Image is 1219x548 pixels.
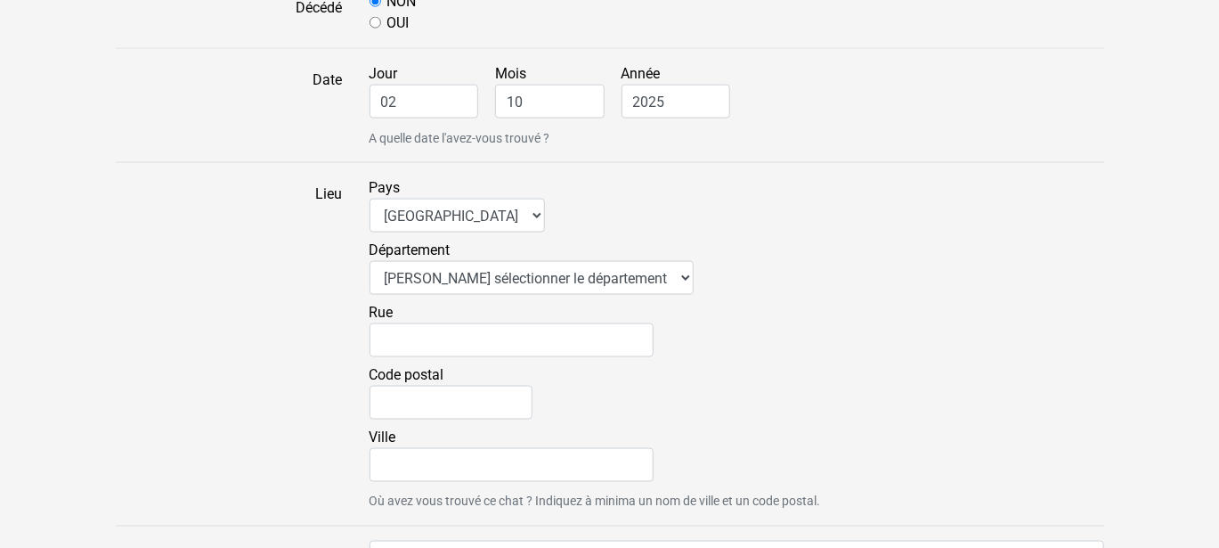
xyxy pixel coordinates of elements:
[370,364,532,420] label: Code postal
[370,129,1104,148] small: A quelle date l'avez-vous trouvé ?
[370,323,654,357] input: Rue
[370,427,654,482] label: Ville
[370,85,479,119] input: Jour
[370,302,654,357] label: Rue
[370,261,694,295] select: Département
[370,493,1104,511] small: Où avez vous trouvé ce chat ? Indiquez à minima un nom de ville et un code postal.
[102,177,356,511] label: Lieu
[370,63,492,119] label: Jour
[370,199,545,233] select: Pays
[370,177,545,233] label: Pays
[622,85,731,119] input: Année
[370,17,381,29] input: OUI
[370,448,654,482] input: Ville
[102,63,356,148] label: Date
[495,63,618,119] label: Mois
[622,63,744,119] label: Année
[370,240,694,295] label: Département
[495,85,605,119] input: Mois
[370,386,532,420] input: Code postal
[387,12,410,34] label: OUI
